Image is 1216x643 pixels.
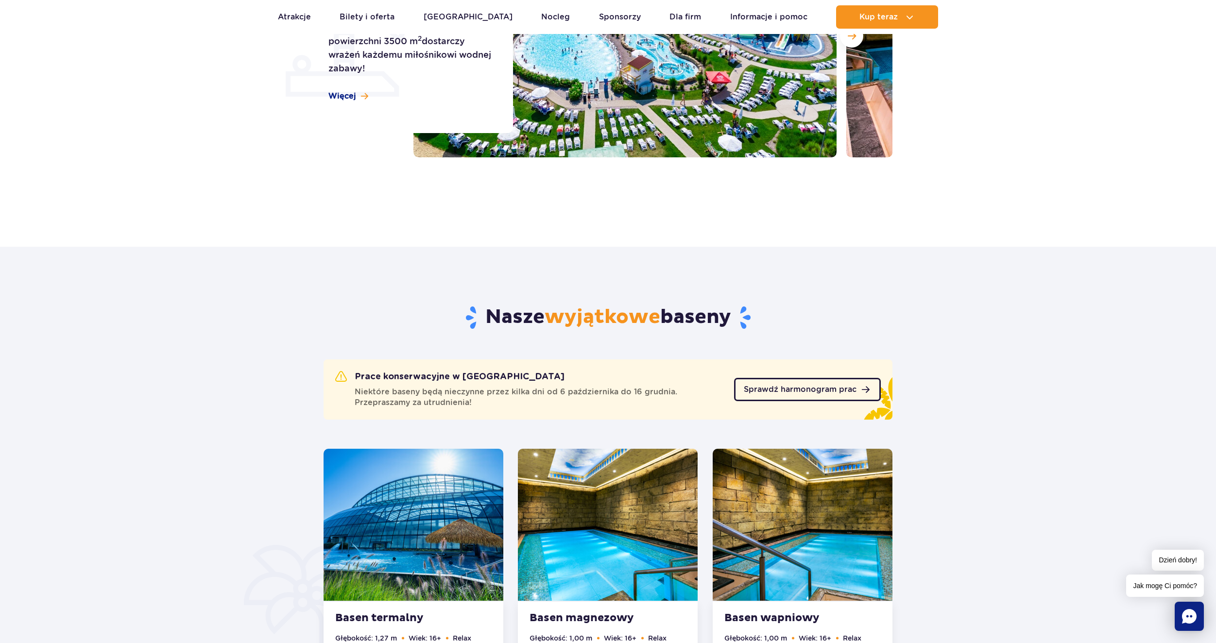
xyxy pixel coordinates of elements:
[669,5,701,29] a: Dla firm
[335,611,453,625] strong: Basen termalny
[335,371,565,383] h2: Prace konserwacyjne w [GEOGRAPHIC_DATA]
[424,5,513,29] a: [GEOGRAPHIC_DATA]
[541,5,570,29] a: Nocleg
[324,449,503,601] img: Thermal pool
[1175,602,1204,631] div: Chat
[530,611,647,625] strong: Basen magnezowy
[730,5,807,29] a: Informacje i pomoc
[328,91,368,102] a: Więcej
[545,305,660,329] span: wyjątkowe
[836,5,938,29] button: Kup teraz
[734,378,881,401] a: Sprawdź harmonogram prac
[355,387,677,408] span: Niektóre baseny będą nieczynne przez kilka dni od 6 października do 16 grudnia. Przepraszamy za u...
[859,13,898,21] span: Kup teraz
[278,5,311,29] a: Atrakcje
[328,91,356,102] span: Więcej
[1126,575,1204,597] span: Jak mogę Ci pomóc?
[1152,550,1204,571] span: Dzień dobry!
[418,34,422,42] sup: 2
[599,5,641,29] a: Sponsorzy
[518,449,698,601] img: Magnesium Pool
[713,449,892,601] img: Calcium Pool
[840,24,863,48] button: Następny slajd
[744,386,856,393] span: Sprawdź harmonogram prac
[324,305,892,330] h2: Nasze baseny
[340,5,394,29] a: Bilety i oferta
[724,611,842,625] strong: Basen wapniowy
